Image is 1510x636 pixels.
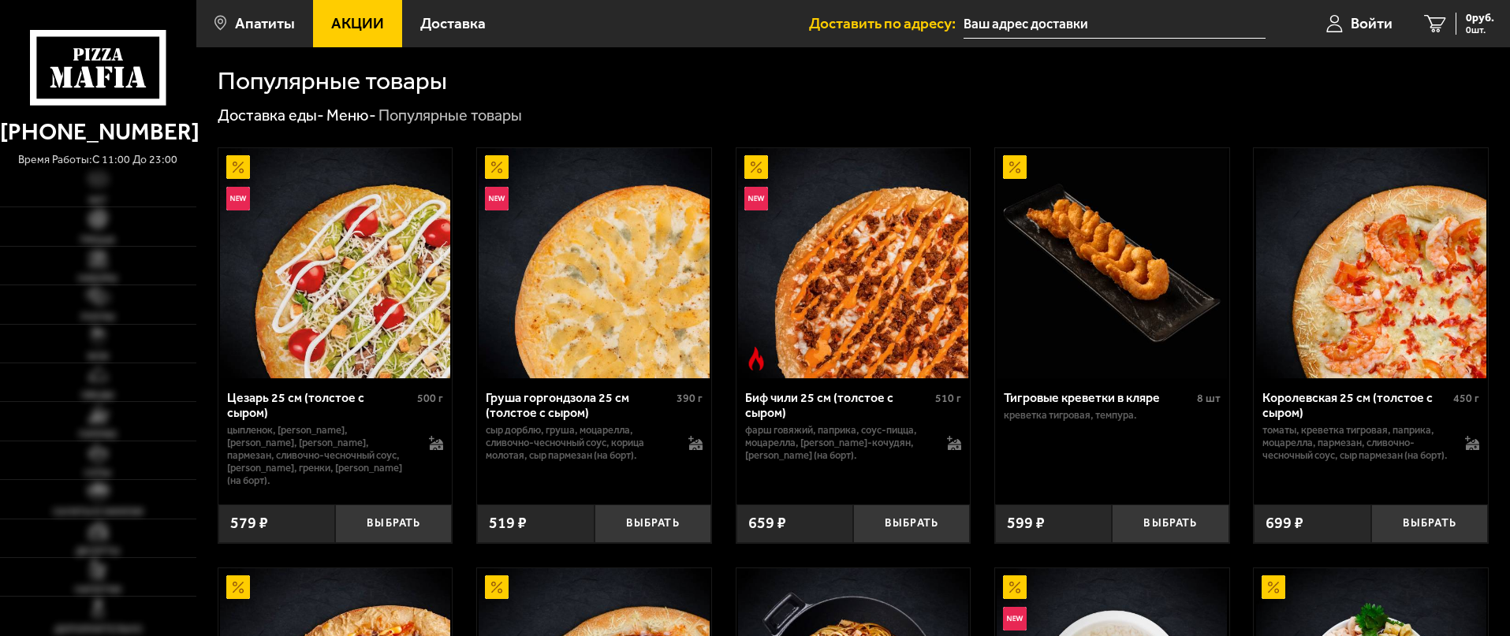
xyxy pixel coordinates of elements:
[326,106,376,125] a: Меню-
[1466,13,1494,24] span: 0 руб.
[1466,25,1494,35] span: 0 шт.
[417,392,443,405] span: 500 г
[81,390,114,400] span: Обеды
[1266,515,1303,531] span: 699 ₽
[677,392,703,405] span: 390 г
[76,546,120,556] span: Десерты
[1254,148,1488,378] a: Королевская 25 см (толстое с сыром)
[485,575,509,599] img: Акционный
[595,504,711,543] button: Выбрать
[486,390,673,420] div: Груша горгондзола 25 см (толстое с сыром)
[54,624,142,634] span: Дополнительно
[745,424,932,462] p: фарш говяжий, паприка, соус-пицца, моцарелла, [PERSON_NAME]-кочудян, [PERSON_NAME] (на борт).
[218,148,453,378] a: АкционныйНовинкаЦезарь 25 см (толстое с сыром)
[997,148,1227,378] img: Тигровые креветки в кляре
[75,585,121,594] span: Напитки
[226,575,250,599] img: Акционный
[80,235,115,244] span: Пицца
[1003,155,1027,179] img: Акционный
[226,187,250,210] img: Новинка
[88,195,107,205] span: Хит
[1197,392,1221,405] span: 8 шт
[489,515,527,531] span: 519 ₽
[1262,424,1449,462] p: томаты, креветка тигровая, паприка, моцарелла, пармезан, сливочно-чесночный соус, сыр пармезан (н...
[744,347,768,370] img: Острое блюдо
[378,106,522,126] div: Популярные товары
[1262,575,1285,599] img: Акционный
[964,9,1266,39] input: Ваш адрес доставки
[1003,575,1027,599] img: Акционный
[218,69,447,94] h1: Популярные товары
[88,351,109,361] span: WOK
[477,148,711,378] a: АкционныйНовинкаГруша горгондзола 25 см (толстое с сыром)
[78,273,117,283] span: Наборы
[1003,607,1027,630] img: Новинка
[809,16,964,31] span: Доставить по адресу:
[485,187,509,210] img: Новинка
[235,16,295,31] span: Апатиты
[1371,504,1488,543] button: Выбрать
[736,148,971,378] a: АкционныйНовинкаОстрое блюдоБиф чили 25 см (толстое с сыром)
[744,187,768,210] img: Новинка
[227,390,414,420] div: Цезарь 25 см (толстое с сыром)
[748,515,786,531] span: 659 ₽
[230,515,268,531] span: 579 ₽
[479,148,709,378] img: Груша горгондзола 25 см (толстое с сыром)
[1112,504,1229,543] button: Выбрать
[220,148,450,378] img: Цезарь 25 см (толстое с сыром)
[79,430,117,439] span: Горячее
[1004,409,1221,422] p: креветка тигровая, темпура.
[218,106,324,125] a: Доставка еды-
[1007,515,1045,531] span: 599 ₽
[1262,390,1449,420] div: Королевская 25 см (толстое с сыром)
[53,507,144,516] span: Салаты и закуски
[335,504,452,543] button: Выбрать
[853,504,970,543] button: Выбрать
[1351,16,1393,31] span: Войти
[1004,390,1193,405] div: Тигровые креветки в кляре
[331,16,384,31] span: Акции
[995,148,1229,378] a: АкционныйТигровые креветки в кляре
[227,424,414,487] p: цыпленок, [PERSON_NAME], [PERSON_NAME], [PERSON_NAME], пармезан, сливочно-чесночный соус, [PERSON...
[738,148,968,378] img: Биф чили 25 см (толстое с сыром)
[420,16,486,31] span: Доставка
[84,468,111,478] span: Супы
[486,424,673,462] p: сыр дорблю, груша, моцарелла, сливочно-чесночный соус, корица молотая, сыр пармезан (на борт).
[81,312,115,322] span: Роллы
[1256,148,1486,378] img: Королевская 25 см (толстое с сыром)
[226,155,250,179] img: Акционный
[1453,392,1479,405] span: 450 г
[744,155,768,179] img: Акционный
[935,392,961,405] span: 510 г
[745,390,932,420] div: Биф чили 25 см (толстое с сыром)
[485,155,509,179] img: Акционный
